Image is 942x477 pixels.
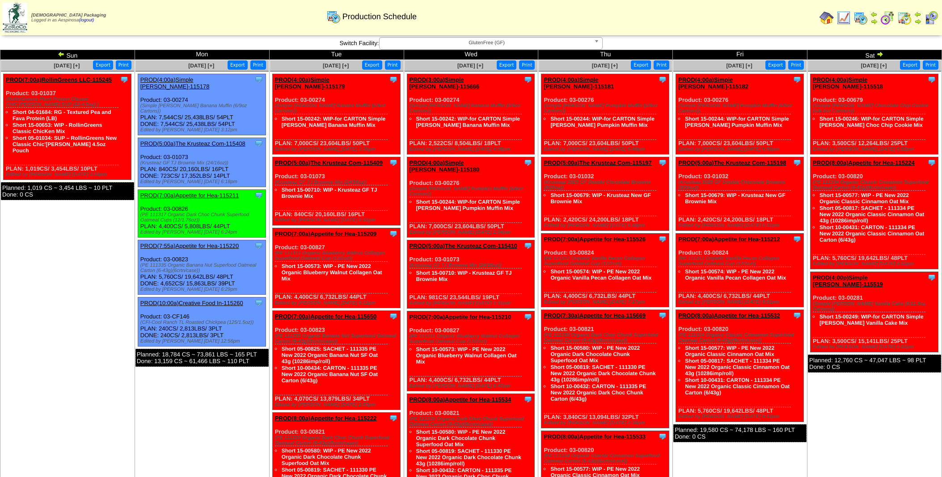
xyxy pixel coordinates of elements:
div: (PE 111312 Organic Vanilla Pecan Collagen Superfood Oatmeal Cup (12/2oz)) [544,256,669,267]
img: line_graph.gif [836,11,851,25]
td: Mon [135,50,269,60]
div: Product: 03-00826 PLAN: 4,400CS / 5,808LBS / 44PLT [138,190,266,238]
div: Edited by [PERSON_NAME] [DATE] 6:29pm [140,287,266,292]
button: Print [654,60,669,70]
img: Tooltip [524,158,532,167]
img: Tooltip [927,273,936,282]
span: Production Schedule [342,12,417,21]
a: Short 05-00825: SACHET - 111335 PE New 2022 Organic Banana Nut SF Oat 43g (10286imp/roll) [282,346,378,364]
a: PROD(4:00a)Simple [PERSON_NAME]-115180 [410,159,480,173]
div: Edited by [PERSON_NAME] [DATE] 7:17pm [544,299,669,305]
a: PROD(3:00a)Simple [PERSON_NAME]-115666 [410,76,480,90]
div: (RollinGreens Plant Protein Classic CHIC'[PERSON_NAME] SUP (12-4.5oz) ) [6,96,131,107]
a: PROD(5:00a)The Krusteaz Com-115409 [275,159,383,166]
img: zoroco-logo-small.webp [3,3,27,33]
img: Tooltip [793,234,802,243]
button: Print [116,60,131,70]
div: Edited by [PERSON_NAME] [DATE] 6:18pm [140,179,266,184]
div: (Simple [PERSON_NAME] Banana Muffin (6/9oz Cartons)) [140,103,266,114]
div: (Simple [PERSON_NAME] Chocolate Chip Cookie (6/9.4oz Cartons)) [813,103,938,114]
div: (PE 111335 Organic Banana Nut Superfood Oatmeal Carton (6-43g)(6crtn/case)) [275,333,400,344]
div: Product: 03-00824 PLAN: 4,400CS / 6,732LBS / 44PLT [676,234,804,307]
img: calendarcustomer.gif [924,11,938,25]
img: Tooltip [389,312,398,321]
a: Short 05-00819: SACHET - 111330 PE New 2022 Organic Dark Chocolate Chunk 43g (10286imp/roll) [550,364,655,383]
a: Short 05-00819: SACHET - 111330 PE New 2022 Organic Dark Chocolate Chunk 43g (10286imp/roll) [416,448,521,467]
img: arrowleft.gif [914,11,921,18]
div: (Krusteaz 2025 GF Double Chocolate Brownie (8/20oz)) [544,180,669,190]
td: Thu [538,50,673,60]
div: (PE 111330 Organic Dark Choc Chunk Superfood Oatmeal Carton (6-43g)(6crtn/case)) [275,435,400,446]
div: Edited by [PERSON_NAME] [DATE] 6:47pm [410,383,535,389]
img: Tooltip [524,75,532,84]
div: (Krusteaz GF TJ Brownie Mix (24/16oz)) [275,180,400,185]
a: Short 15-00244: WIP-for CARTON Simple [PERSON_NAME] Pumpkin Muffin Mix [416,199,520,211]
a: PROD(7:00a)Appetite for Hea-115212 [678,236,780,243]
a: [DATE] [+] [592,63,618,69]
div: Product: 03-01073 PLAN: 840CS / 20,160LBS / 16PLT DONE: 723CS / 17,352LBS / 14PLT [138,138,266,187]
img: Tooltip [658,75,667,84]
a: Short 15-00244: WIP-for CARTON Simple [PERSON_NAME] Pumpkin Muffin Mix [550,116,655,128]
div: Edited by [PERSON_NAME] [DATE] 12:56pm [140,339,266,344]
a: Short 05-01034: SUP – RollinGreens New Classic Chic'[PERSON_NAME] 4.5oz Pouch [13,135,117,154]
a: PROD(8:00a)Appetite for Hea-115534 [410,396,511,403]
div: Product: 03-00821 PLAN: 3,840CS / 13,094LBS / 32PLT [541,310,669,428]
span: [DATE] [+] [323,63,349,69]
a: Short 15-00242: WIP-for CARTON Simple [PERSON_NAME] Banana Muffin Mix [416,116,520,128]
a: (logout) [79,18,94,23]
div: Product: 03-00274 PLAN: 7,000CS / 23,604LBS / 50PLT [272,74,400,155]
img: calendarinout.gif [897,11,912,25]
a: [DATE] [+] [188,63,214,69]
div: Edited by [PERSON_NAME] [DATE] 6:51pm [678,299,803,305]
img: Tooltip [658,311,667,320]
a: Short 15-00710: WIP - Krusteaz GF TJ Brownie Mix [282,187,377,199]
div: Edited by [PERSON_NAME] [DATE] 3:30pm [275,146,400,152]
button: Print [923,60,938,70]
div: Product: 03-00274 PLAN: 2,522CS / 8,504LBS / 18PLT [407,74,535,155]
div: Edited by [PERSON_NAME] [DATE] 1:31pm [410,301,535,306]
div: Edited by [PERSON_NAME] [DATE] 9:53pm [678,414,803,419]
div: (Simple [PERSON_NAME] Pumpkin Muffin (6/9oz Cartons)) [544,103,669,114]
a: PROD(4:00a)Simple [PERSON_NAME]-115178 [140,76,210,90]
div: (Simple [PERSON_NAME] Pumpkin Muffin (6/9oz Cartons)) [678,103,803,114]
div: Product: 03-00276 PLAN: 7,000CS / 23,604LBS / 50PLT [676,74,804,155]
div: Product: 03-01032 PLAN: 2,420CS / 24,200LBS / 18PLT [676,157,804,231]
img: Tooltip [389,75,398,84]
img: Tooltip [254,241,263,250]
a: PROD(4:00a)Simple [PERSON_NAME]-115518 [813,76,883,90]
a: PROD(5:00a)The Krusteaz Com-115197 [544,159,651,166]
div: (PE 111317 Organic Dark Choc Chunk Superfood Oatmeal Cups (12/1.76oz)) [140,212,266,223]
img: Tooltip [658,234,667,243]
a: PROD(5:00a)The Krusteaz Com-115410 [410,243,517,249]
div: Product: 03-00827 PLAN: 4,400CS / 6,732LBS / 44PLT [407,311,535,391]
a: PROD(5:00a)The Krusteaz Com-115408 [140,140,245,147]
a: Short 15-00573: WIP - PE New 2022 Organic Blueberry Walnut Collagen Oat Mix [416,346,517,365]
img: Tooltip [389,229,398,238]
img: Tooltip [927,158,936,167]
div: Edited by [PERSON_NAME] [DATE] 3:54pm [6,172,131,177]
button: Export [228,60,248,70]
img: arrowright.gif [876,50,883,58]
img: Tooltip [254,191,263,200]
a: PROD(4:00a)Simple [PERSON_NAME]-115182 [678,76,748,90]
a: Short 15-00653: WIP - RollinGreens Classic ChicKen Mix [13,122,102,134]
a: Short 15-00246: WIP-for CARTON Simple [PERSON_NAME] Choc Chip Cookie Mix [819,116,924,128]
div: Product: 03-00823 PLAN: 5,760CS / 19,642LBS / 48PLT DONE: 4,652CS / 15,863LBS / 39PLT [138,240,266,295]
div: Product: 03-00274 PLAN: 7,544CS / 25,438LBS / 54PLT DONE: 7,544CS / 25,438LBS / 54PLT [138,74,266,135]
div: Product: 03-00820 PLAN: 5,760CS / 19,642LBS / 48PLT [676,310,804,422]
div: (PE 111334 Organic Classic Cinnamon Superfood Oatmeal Carton (6-43g)(6crtn/case)) [544,453,669,464]
button: Export [497,60,517,70]
div: Product: 03-00823 PLAN: 4,070CS / 13,879LBS / 34PLT [272,311,400,410]
a: Short 15-00573: WIP - PE New 2022 Organic Blueberry Walnut Collagen Oat Mix [282,263,382,282]
div: Product: 03-00679 PLAN: 3,500CS / 12,264LBS / 25PLT [811,74,938,155]
a: Short 10-00432: CARTON - 111335 PE New 2022 Organic Dark Choc Chunk Carton (6/43g) [550,383,646,402]
div: Edited by [PERSON_NAME] [DATE] 2:04pm [410,230,535,235]
img: Tooltip [658,432,667,441]
img: Tooltip [120,75,129,84]
div: Product: 03-00820 PLAN: 5,760CS / 19,642LBS / 48PLT [811,157,938,269]
td: Sat [807,50,942,60]
div: (Krusteaz 2025 GF Double Chocolate Brownie (8/20oz)) [678,180,803,190]
a: PROD(7:30a)Appetite for Hea-115669 [544,312,646,319]
a: [DATE] [+] [54,63,80,69]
